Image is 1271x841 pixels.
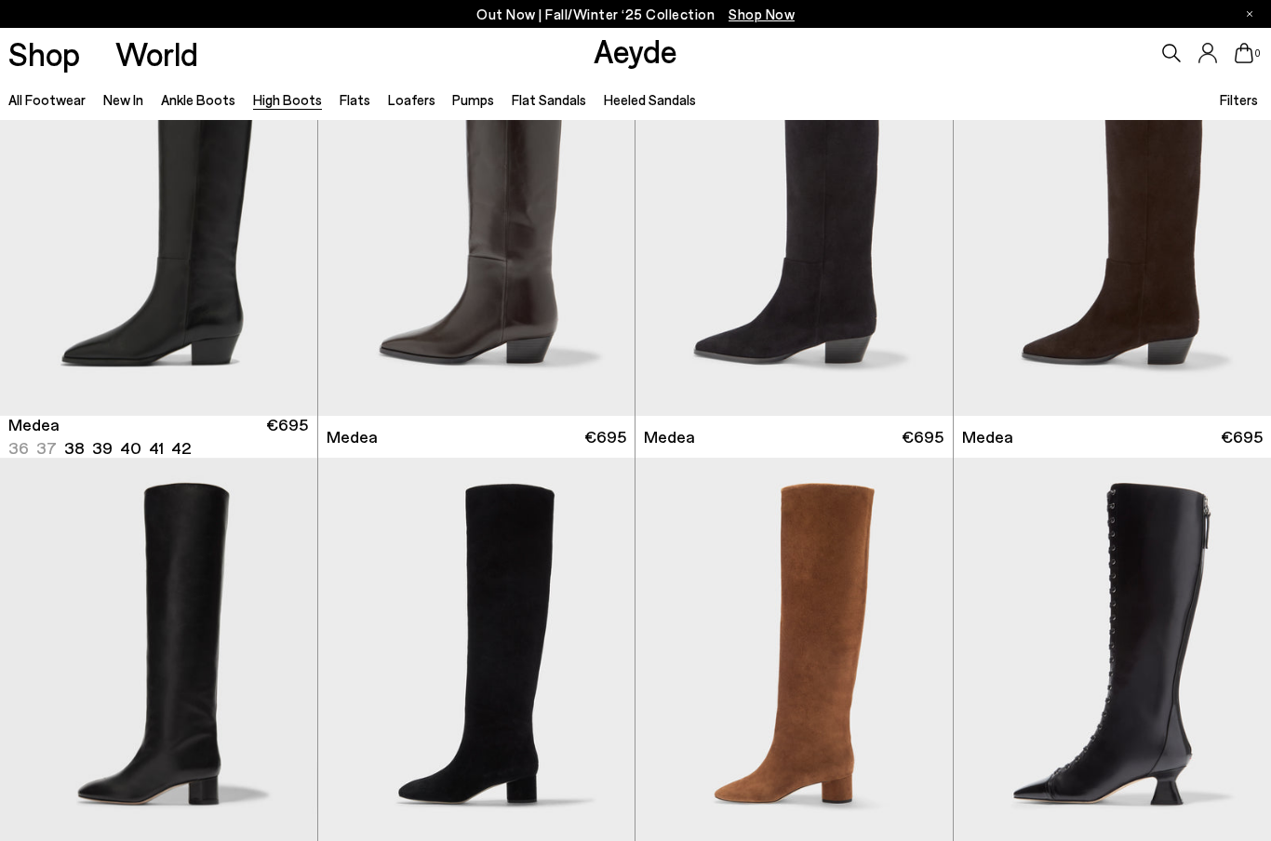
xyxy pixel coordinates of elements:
a: Ankle Boots [161,91,235,108]
li: 39 [92,436,113,460]
a: Flat Sandals [512,91,586,108]
span: €695 [902,425,943,448]
img: Medea Suede Knee-High Boots [635,17,953,415]
img: Medea Knee-High Boots [318,17,635,415]
a: Shop [8,37,80,70]
ul: variant [8,436,185,460]
span: €695 [266,413,308,460]
li: 42 [171,436,191,460]
a: Pumps [452,91,494,108]
span: €695 [1221,425,1263,448]
a: Aeyde [594,31,677,70]
a: World [115,37,198,70]
span: Medea [8,413,60,436]
a: New In [103,91,143,108]
li: 38 [64,436,85,460]
span: Filters [1220,91,1258,108]
a: 0 [1235,43,1253,63]
a: Flats [340,91,370,108]
a: Loafers [388,91,435,108]
a: All Footwear [8,91,86,108]
span: 0 [1253,48,1263,59]
a: High Boots [253,91,322,108]
span: €695 [584,425,626,448]
span: Medea [644,425,695,448]
a: Medea €695 [318,416,635,458]
a: Heeled Sandals [604,91,696,108]
span: Medea [327,425,378,448]
li: 41 [149,436,164,460]
p: Out Now | Fall/Winter ‘25 Collection [476,3,795,26]
span: Navigate to /collections/new-in [729,6,795,22]
li: 40 [120,436,141,460]
a: Medea €695 [635,416,953,458]
span: Medea [962,425,1013,448]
